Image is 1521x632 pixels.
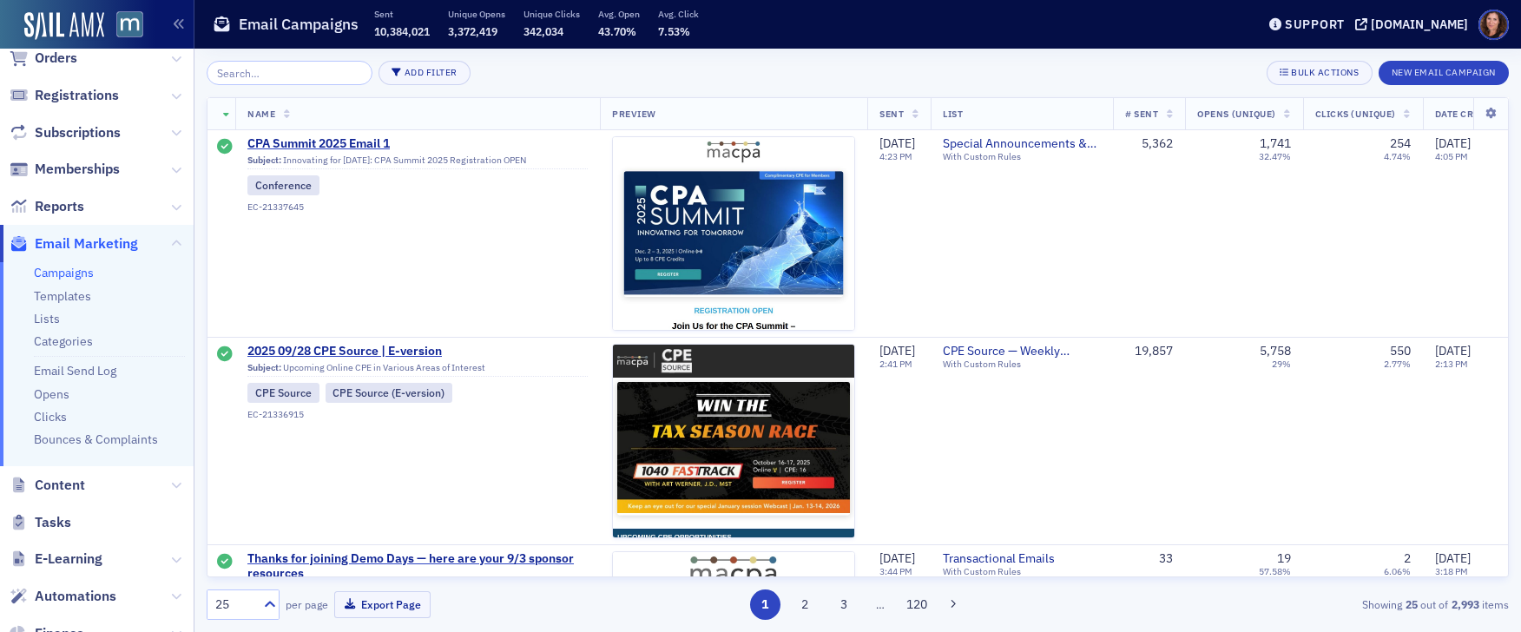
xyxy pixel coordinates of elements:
a: Campaigns [34,265,94,280]
div: 254 [1390,136,1411,152]
div: CPE Source [247,383,319,402]
a: CPA Summit 2025 Email 1 [247,136,588,152]
div: Sent [217,554,233,571]
div: 57.58% [1259,566,1291,577]
div: 1,741 [1260,136,1291,152]
button: New Email Campaign [1379,61,1509,85]
a: Lists [34,311,60,326]
div: CPE Source (E-version) [326,383,453,402]
div: 29% [1272,359,1291,370]
div: 25 [215,596,253,614]
div: With Custom Rules [943,566,1101,577]
span: [DATE] [879,343,915,359]
a: New Email Campaign [1379,63,1509,79]
div: 2.77% [1384,359,1411,370]
div: 33 [1125,551,1173,567]
div: With Custom Rules [943,151,1101,162]
a: Clicks [34,409,67,425]
div: Bulk Actions [1291,68,1359,77]
h1: Email Campaigns [239,14,359,35]
label: per page [286,596,328,612]
a: Email Send Log [34,363,116,379]
a: 2025 09/28 CPE Source | E-version [247,344,588,359]
span: [DATE] [1435,135,1471,151]
p: Unique Opens [448,8,505,20]
a: Opens [34,386,69,402]
span: Subject: [247,362,281,373]
a: Tasks [10,513,71,532]
div: Showing out of items [1087,596,1509,612]
a: Bounces & Complaints [34,431,158,447]
span: [DATE] [879,135,915,151]
div: EC-21336915 [247,409,588,420]
span: E-Learning [35,550,102,569]
a: E-Learning [10,550,102,569]
span: Email Marketing [35,234,138,253]
div: Sent [217,346,233,364]
span: Clicks (Unique) [1315,108,1396,120]
a: Memberships [10,160,120,179]
a: Reports [10,197,84,216]
input: Search… [207,61,372,85]
span: Opens (Unique) [1197,108,1275,120]
div: Support [1285,16,1345,32]
a: Thanks for joining Demo Days — here are your 9/3 sponsor resources [247,551,588,582]
button: 2 [789,589,820,620]
a: View Homepage [104,11,143,41]
span: Orders [35,49,77,68]
a: Transactional Emails [943,551,1101,567]
span: Automations [35,587,116,606]
span: [DATE] [1435,343,1471,359]
div: 5,362 [1125,136,1173,152]
div: 550 [1390,344,1411,359]
p: Avg. Click [658,8,699,20]
time: 4:23 PM [879,150,912,162]
a: Subscriptions [10,123,121,142]
img: SailAMX [24,12,104,40]
div: 32.47% [1259,151,1291,162]
a: Special Announcements & Special Event Invitations [943,136,1101,152]
div: 5,758 [1260,344,1291,359]
button: Bulk Actions [1267,61,1372,85]
a: CPE Source — Weekly Upcoming CPE Course List [943,344,1101,359]
a: Email Marketing [10,234,138,253]
button: 3 [829,589,859,620]
a: Content [10,476,85,495]
span: Subscriptions [35,123,121,142]
time: 3:18 PM [1435,565,1468,577]
span: 43.70% [598,24,636,38]
span: … [868,596,892,612]
span: Preview [612,108,656,120]
span: Tasks [35,513,71,532]
div: Innovating for [DATE]: CPA Summit 2025 Registration OPEN [247,155,588,170]
span: Subject: [247,155,281,166]
strong: 25 [1402,596,1420,612]
time: 2:13 PM [1435,358,1468,370]
p: Unique Clicks [523,8,580,20]
div: 19,857 [1125,344,1173,359]
button: Export Page [334,591,431,618]
div: 2 [1404,551,1411,567]
time: 4:05 PM [1435,150,1468,162]
a: Orders [10,49,77,68]
span: 7.53% [658,24,690,38]
span: List [943,108,963,120]
div: [DOMAIN_NAME] [1371,16,1468,32]
span: 10,384,021 [374,24,430,38]
span: Content [35,476,85,495]
a: Categories [34,333,93,349]
span: Reports [35,197,84,216]
strong: 2,993 [1448,596,1482,612]
div: EC-21337645 [247,201,588,213]
div: 19 [1277,551,1291,567]
p: Sent [374,8,430,20]
a: Automations [10,587,116,606]
span: 3,372,419 [448,24,497,38]
span: [DATE] [879,550,915,566]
